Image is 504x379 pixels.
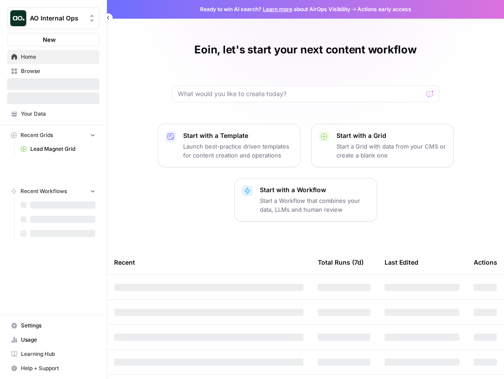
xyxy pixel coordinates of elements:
a: Home [7,50,99,64]
p: Start with a Workflow [260,185,369,194]
span: Lead Magnet Grid [30,145,95,153]
span: New [43,35,56,44]
span: Ready to win AI search? about AirOps Visibility [200,5,350,13]
a: Learn more [263,6,292,12]
p: Launch best-practice driven templates for content creation and operations [183,142,293,160]
button: Recent Workflows [7,185,99,198]
p: Start with a Template [183,131,293,140]
button: Start with a GridStart a Grid with data from your CMS or create a blank one [311,124,454,167]
span: Usage [21,336,95,344]
span: AO Internal Ops [30,14,84,23]
button: Workspace: AO Internal Ops [7,7,99,29]
a: Lead Magnet Grid [16,142,99,156]
p: Start a Workflow that combines your data, LLMs and human review [260,196,369,214]
span: Browse [21,67,95,75]
span: Actions early access [357,5,411,13]
button: Start with a WorkflowStart a Workflow that combines your data, LLMs and human review [234,178,377,222]
input: What would you like to create today? [178,89,423,98]
a: Settings [7,319,99,333]
span: Home [21,53,95,61]
p: Start with a Grid [336,131,446,140]
button: Recent Grids [7,129,99,142]
h1: Eoin, let's start your next content workflow [194,43,416,57]
button: Start with a TemplateLaunch best-practice driven templates for content creation and operations [158,124,300,167]
div: Total Runs (7d) [318,250,364,274]
span: Settings [21,322,95,330]
div: Last Edited [385,250,418,274]
div: Recent [114,250,303,274]
img: AO Internal Ops Logo [10,10,26,26]
p: Start a Grid with data from your CMS or create a blank one [336,142,446,160]
a: Learning Hub [7,347,99,361]
a: Your Data [7,107,99,121]
span: Recent Workflows [20,187,67,195]
a: Browse [7,64,99,78]
button: New [7,33,99,46]
span: Recent Grids [20,131,53,139]
div: Actions [474,250,497,274]
a: Usage [7,333,99,347]
button: Help + Support [7,361,99,375]
span: Help + Support [21,364,95,372]
span: Your Data [21,110,95,118]
span: Learning Hub [21,350,95,358]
